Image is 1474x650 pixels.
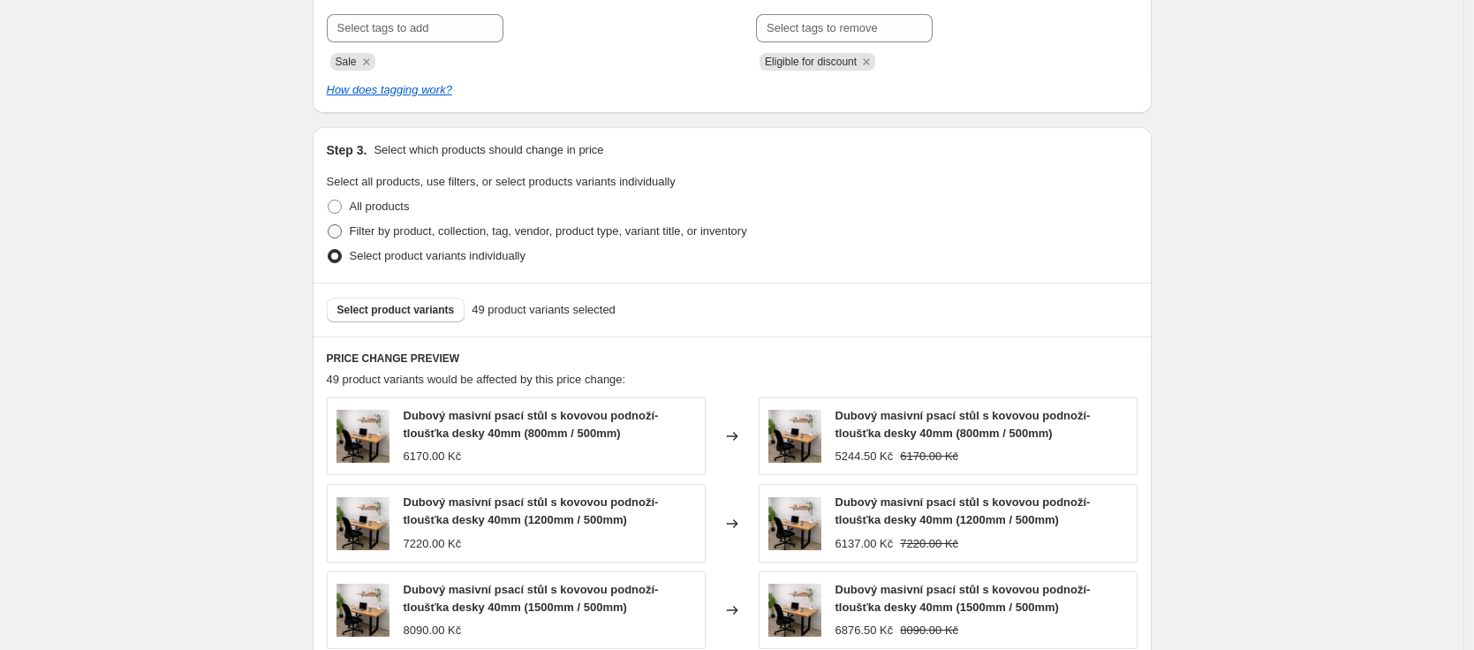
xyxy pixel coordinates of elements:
[472,301,616,319] span: 49 product variants selected
[768,410,821,463] img: dubovy-masivni-psaci-stul-s-kovovou-podnozi-tloustka-desky-40mm-1_80x.webp
[835,409,1091,440] span: Dubový masivní psací stůl s kovovou podnoží- tloušťka desky 40mm (800mm / 500mm)
[404,495,659,526] span: Dubový masivní psací stůl s kovovou podnoží- tloušťka desky 40mm (1200mm / 500mm)
[900,622,958,639] strike: 8090.00 Kč
[327,175,676,188] span: Select all products, use filters, or select products variants individually
[336,497,389,550] img: dubovy-masivni-psaci-stul-s-kovovou-podnozi-tloustka-desky-40mm-1_80x.webp
[404,583,659,614] span: Dubový masivní psací stůl s kovovou podnoží- tloušťka desky 40mm (1500mm / 500mm)
[350,249,525,262] span: Select product variants individually
[327,373,626,386] span: 49 product variants would be affected by this price change:
[835,622,894,639] div: 6876.50 Kč
[858,54,874,70] button: Remove Eligible for discount
[336,584,389,637] img: dubovy-masivni-psaci-stul-s-kovovou-podnozi-tloustka-desky-40mm-1_80x.webp
[900,535,958,553] strike: 7220.00 Kč
[835,583,1091,614] span: Dubový masivní psací stůl s kovovou podnoží- tloušťka desky 40mm (1500mm / 500mm)
[835,535,894,553] div: 6137.00 Kč
[350,224,747,238] span: Filter by product, collection, tag, vendor, product type, variant title, or inventory
[768,584,821,637] img: dubovy-masivni-psaci-stul-s-kovovou-podnozi-tloustka-desky-40mm-1_80x.webp
[404,409,659,440] span: Dubový masivní psací stůl s kovovou podnoží- tloušťka desky 40mm (800mm / 500mm)
[768,497,821,550] img: dubovy-masivni-psaci-stul-s-kovovou-podnozi-tloustka-desky-40mm-1_80x.webp
[359,54,374,70] button: Remove Sale
[336,410,389,463] img: dubovy-masivni-psaci-stul-s-kovovou-podnozi-tloustka-desky-40mm-1_80x.webp
[765,56,857,68] span: Eligible for discount
[835,495,1091,526] span: Dubový masivní psací stůl s kovovou podnoží- tloušťka desky 40mm (1200mm / 500mm)
[374,141,603,159] p: Select which products should change in price
[404,448,462,465] div: 6170.00 Kč
[327,83,452,96] a: How does tagging work?
[835,448,894,465] div: 5244.50 Kč
[327,141,367,159] h2: Step 3.
[327,14,503,42] input: Select tags to add
[900,448,958,465] strike: 6170.00 Kč
[756,14,933,42] input: Select tags to remove
[327,351,1138,366] h6: PRICE CHANGE PREVIEW
[337,303,455,317] span: Select product variants
[350,200,410,213] span: All products
[327,298,465,322] button: Select product variants
[336,56,357,68] span: Sale
[404,535,462,553] div: 7220.00 Kč
[404,622,462,639] div: 8090.00 Kč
